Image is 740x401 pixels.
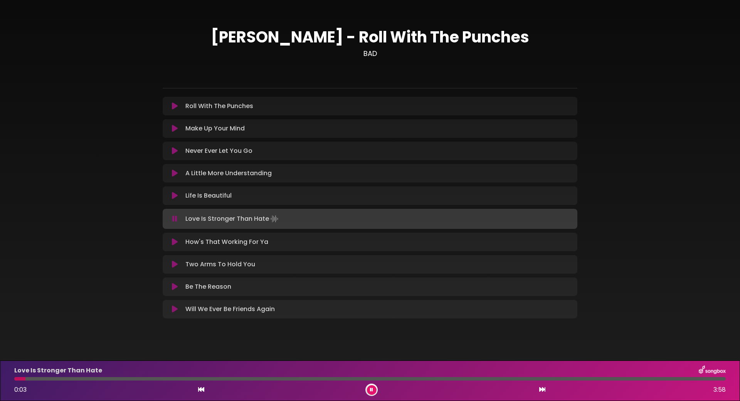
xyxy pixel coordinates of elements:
[185,102,253,111] p: Roll With The Punches
[163,28,577,46] h1: [PERSON_NAME] - Roll With The Punches
[185,213,280,224] p: Love Is Stronger Than Hate
[185,305,275,314] p: Will We Ever Be Friends Again
[185,191,232,200] p: Life Is Beautiful
[185,124,245,133] p: Make Up Your Mind
[185,146,252,156] p: Never Ever Let You Go
[185,282,231,291] p: Be The Reason
[269,213,280,224] img: waveform4.gif
[163,49,577,58] h3: BAD
[185,169,272,178] p: A Little More Understanding
[185,260,255,269] p: Two Arms To Hold You
[185,237,268,247] p: How's That Working For Ya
